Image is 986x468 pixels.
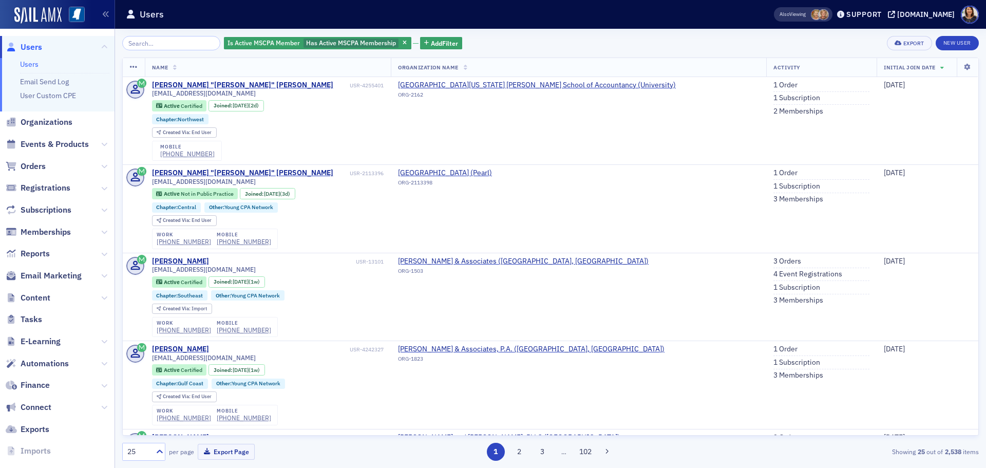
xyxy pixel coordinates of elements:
div: Joined: 2025-08-15 00:00:00 [208,276,265,288]
span: Reports [21,248,50,259]
a: Chapter:Gulf Coast [156,380,203,387]
span: … [557,447,571,456]
div: Import [163,306,207,312]
a: Chapter:Southeast [156,292,203,299]
div: Chapter: [152,379,208,389]
span: Organizations [21,117,72,128]
a: [PERSON_NAME] & Associates, P.A. ([GEOGRAPHIC_DATA], [GEOGRAPHIC_DATA]) [398,345,665,354]
a: 1 Order [773,81,798,90]
div: End User [163,394,212,400]
a: Finance [6,380,50,391]
button: 3 [534,443,552,461]
a: Connect [6,402,51,413]
a: 4 Event Registrations [773,270,842,279]
div: [DOMAIN_NAME] [897,10,955,19]
span: Joined : [245,191,264,197]
a: E-Learning [6,336,61,347]
a: 3 Orders [773,257,801,266]
div: Created Via: End User [152,215,217,226]
a: [PHONE_NUMBER] [157,326,211,334]
span: Joined : [214,102,233,109]
a: [GEOGRAPHIC_DATA] (Pearl) [398,169,492,178]
span: Chapter : [156,292,178,299]
div: Chapter: [152,114,209,124]
a: Other:Young CPA Network [209,204,273,211]
div: Active: Active: Certified [152,100,207,111]
div: Created Via: End User [152,127,217,138]
a: Active Certified [156,278,202,285]
a: Chapter:Central [156,204,196,211]
div: Support [846,10,882,19]
span: [DATE] [884,168,905,177]
div: Chapter: [152,202,201,213]
span: University of Mississippi Patterson School of Accountancy (University) [398,81,676,90]
span: Orders [21,161,46,172]
span: Add Filter [431,39,458,48]
span: Automations [21,358,69,369]
div: [PERSON_NAME] "[PERSON_NAME]" [PERSON_NAME] [152,169,333,178]
button: 1 [487,443,505,461]
a: Imports [6,445,51,457]
a: Active Certified [156,367,202,373]
div: mobile [217,408,271,414]
div: Active: Active: Certified [152,364,207,376]
button: 2 [510,443,528,461]
div: work [157,320,211,326]
img: SailAMX [14,7,62,24]
span: Other : [216,380,232,387]
button: [DOMAIN_NAME] [888,11,958,18]
span: Created Via : [163,393,192,400]
span: Exports [21,424,49,435]
button: AddFilter [420,37,462,50]
span: Events & Products [21,139,89,150]
span: Other : [209,203,224,211]
a: Subscriptions [6,204,71,216]
span: Joined : [214,278,233,285]
span: Chapter : [156,203,178,211]
a: 2 Memberships [773,107,823,116]
a: [PERSON_NAME] [152,345,209,354]
span: Is Active MSCPA Member [227,39,300,47]
div: mobile [160,144,215,150]
span: Organization Name [398,64,459,71]
img: SailAMX [69,7,85,23]
button: Export [887,36,932,50]
a: [PHONE_NUMBER] [217,414,271,422]
span: E-Learning [21,336,61,347]
a: [PHONE_NUMBER] [217,238,271,246]
span: Active [164,366,181,373]
a: Active Certified [156,102,202,109]
a: [PERSON_NAME] & Associates ([GEOGRAPHIC_DATA], [GEOGRAPHIC_DATA]) [398,257,649,266]
a: [PERSON_NAME] [152,433,209,442]
a: Tasks [6,314,42,325]
a: Chapter:Northwest [156,116,204,123]
span: Viewing [780,11,806,18]
span: Activity [773,64,800,71]
a: [PERSON_NAME] [152,257,209,266]
div: USR-2113396 [335,170,384,177]
a: 1 Subscription [773,358,820,367]
span: [EMAIL_ADDRESS][DOMAIN_NAME] [152,266,256,273]
div: USR-4242327 [211,346,384,353]
div: (1w) [233,278,260,285]
span: Not in Public Practice [181,190,234,197]
a: Email Marketing [6,270,82,282]
a: Events & Products [6,139,89,150]
span: [EMAIL_ADDRESS][DOMAIN_NAME] [152,354,256,362]
span: Chapter : [156,116,178,123]
a: [PHONE_NUMBER] [160,150,215,158]
span: [DATE] [233,102,249,109]
div: [PERSON_NAME] "[PERSON_NAME]" [PERSON_NAME] [152,81,333,90]
a: Active Not in Public Practice [156,191,233,197]
span: Profile [961,6,979,24]
span: Created Via : [163,305,192,312]
a: View Homepage [62,7,85,24]
a: 1 Order [773,169,798,178]
div: ORG-2162 [398,91,676,102]
div: Created Via: End User [152,391,217,402]
input: Search… [122,36,220,50]
span: Subscriptions [21,204,71,216]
